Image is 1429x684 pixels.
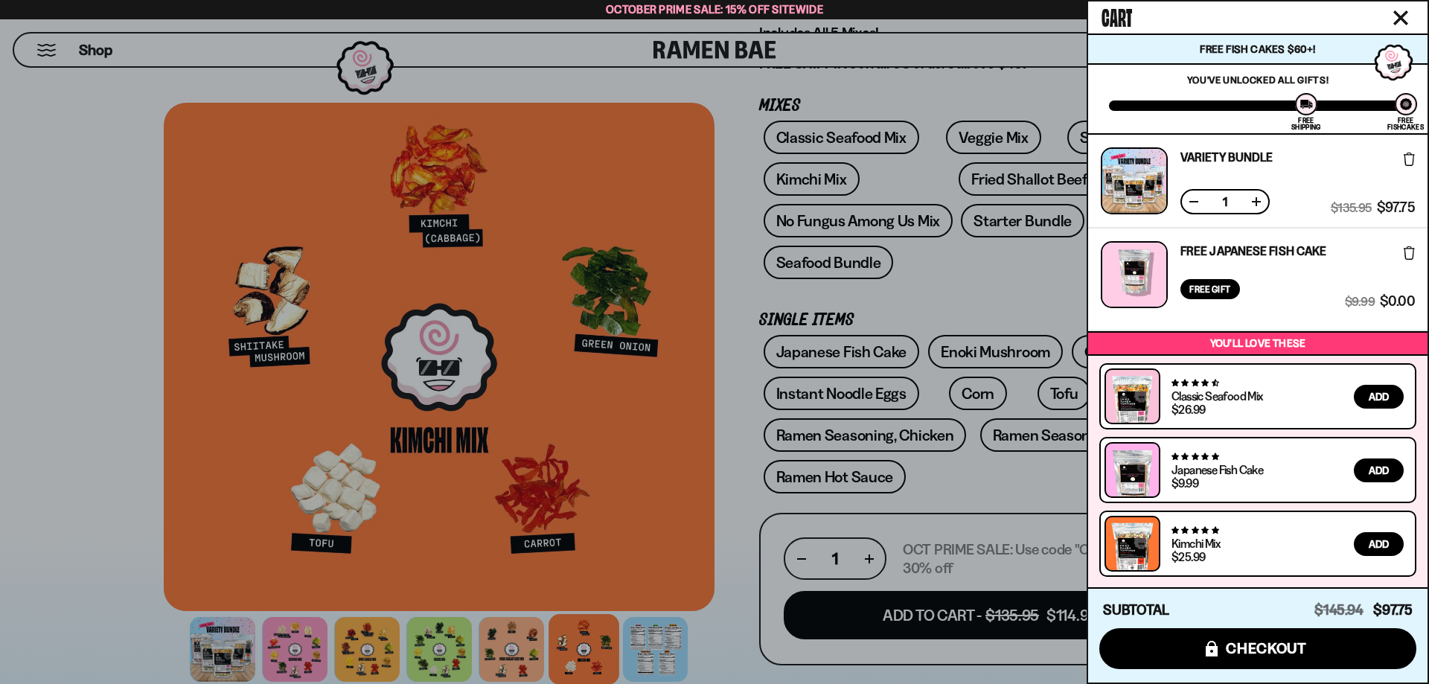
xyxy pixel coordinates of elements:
span: $9.99 [1345,295,1375,308]
a: Free Japanese Fish Cake [1180,245,1326,257]
span: $135.95 [1331,201,1372,214]
button: Add [1354,385,1404,409]
a: Classic Seafood Mix [1171,389,1263,403]
p: You’ll love these [1092,336,1424,351]
button: Add [1354,458,1404,482]
span: 1 [1213,196,1237,208]
span: 4.76 stars [1171,525,1218,535]
div: Free Shipping [1291,117,1320,130]
h4: Subtotal [1103,603,1169,618]
span: $0.00 [1380,295,1415,308]
span: Add [1369,465,1389,476]
span: checkout [1226,640,1307,656]
span: October Prime Sale: 15% off Sitewide [606,2,823,16]
span: Cart [1102,1,1132,31]
span: Add [1369,539,1389,549]
span: $145.94 [1314,601,1363,619]
span: 4.68 stars [1171,378,1218,388]
button: Close cart [1390,7,1412,29]
a: Japanese Fish Cake [1171,462,1263,477]
span: 4.77 stars [1171,452,1218,461]
span: Add [1369,391,1389,402]
div: $25.99 [1171,551,1205,563]
a: Kimchi Mix [1171,536,1220,551]
a: Variety Bundle [1180,151,1273,163]
div: Free Gift [1180,279,1240,299]
div: Free Fishcakes [1387,117,1424,130]
div: $26.99 [1171,403,1205,415]
button: checkout [1099,628,1416,669]
p: You've unlocked all gifts! [1109,74,1407,86]
span: $97.75 [1373,601,1413,619]
span: Free Fish Cakes $60+! [1200,42,1315,56]
button: Add [1354,532,1404,556]
span: $97.75 [1377,201,1415,214]
div: $9.99 [1171,477,1198,489]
